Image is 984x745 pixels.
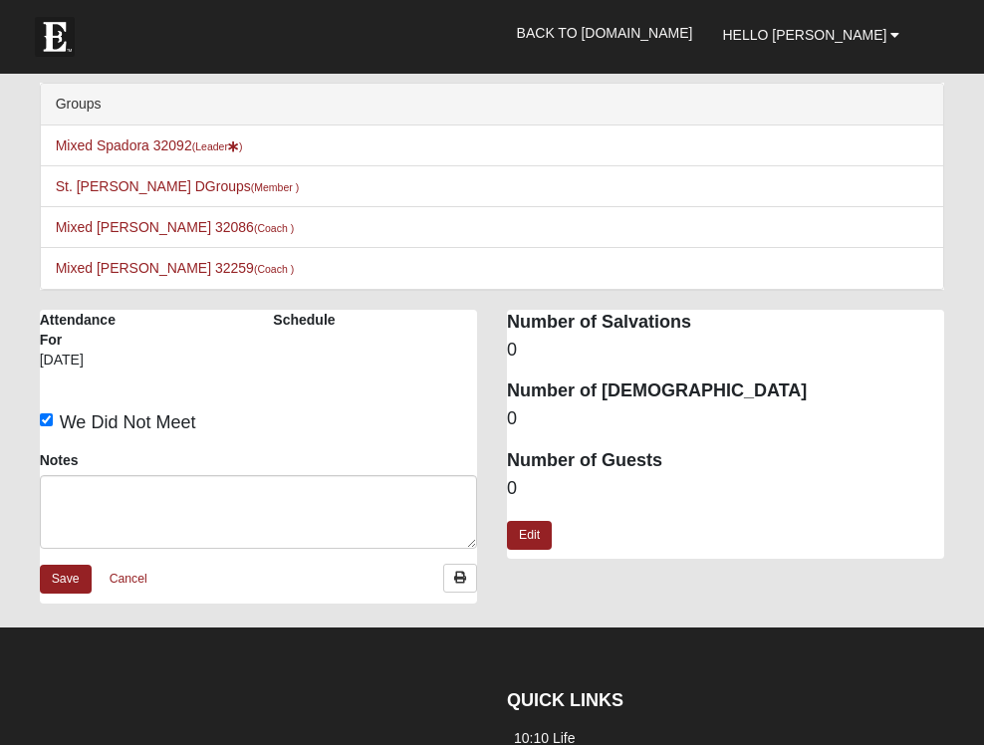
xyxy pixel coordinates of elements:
label: Notes [40,450,79,470]
img: Eleven22 logo [35,17,75,57]
a: St. [PERSON_NAME] DGroups(Member ) [56,178,299,194]
small: (Leader ) [192,140,243,152]
a: Mixed [PERSON_NAME] 32259(Coach ) [56,260,294,276]
dd: 0 [507,338,944,364]
dt: Number of [DEMOGRAPHIC_DATA] [507,378,944,404]
dd: 0 [507,476,944,502]
a: Mixed [PERSON_NAME] 32086(Coach ) [56,219,294,235]
dt: Number of Guests [507,448,944,474]
small: (Coach ) [254,222,294,234]
span: Hello [PERSON_NAME] [722,27,886,43]
h4: QUICK LINKS [507,690,907,712]
a: Edit [507,521,552,550]
label: Attendance For [40,310,126,350]
span: We Did Not Meet [60,412,196,432]
a: Back to [DOMAIN_NAME] [502,8,708,58]
a: Cancel [97,564,160,595]
input: We Did Not Meet [40,413,53,426]
dt: Number of Salvations [507,310,944,336]
a: Print Attendance Roster [443,564,477,593]
a: Mixed Spadora 32092(Leader) [56,137,243,153]
div: Groups [41,84,944,125]
div: [DATE] [40,350,126,383]
a: Hello [PERSON_NAME] [707,10,914,60]
a: Save [40,565,92,594]
small: (Member ) [251,181,299,193]
label: Schedule [273,310,335,330]
small: (Coach ) [254,263,294,275]
dd: 0 [507,406,944,432]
